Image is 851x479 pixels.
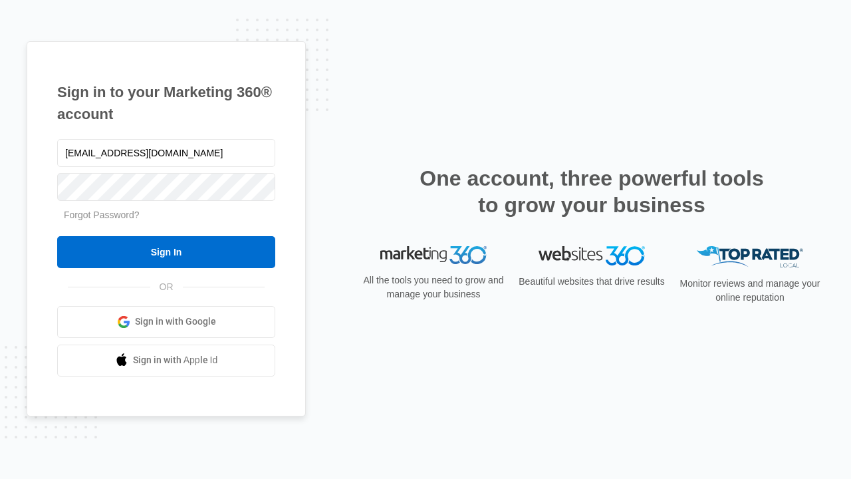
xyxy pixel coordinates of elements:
[57,345,275,377] a: Sign in with Apple Id
[135,315,216,329] span: Sign in with Google
[380,246,487,265] img: Marketing 360
[57,81,275,125] h1: Sign in to your Marketing 360® account
[64,210,140,220] a: Forgot Password?
[675,277,824,305] p: Monitor reviews and manage your online reputation
[416,165,768,218] h2: One account, three powerful tools to grow your business
[539,246,645,265] img: Websites 360
[57,236,275,268] input: Sign In
[150,280,183,294] span: OR
[57,306,275,338] a: Sign in with Google
[133,353,218,367] span: Sign in with Apple Id
[697,246,803,268] img: Top Rated Local
[359,273,508,301] p: All the tools you need to grow and manage your business
[57,139,275,167] input: Email
[517,275,666,289] p: Beautiful websites that drive results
